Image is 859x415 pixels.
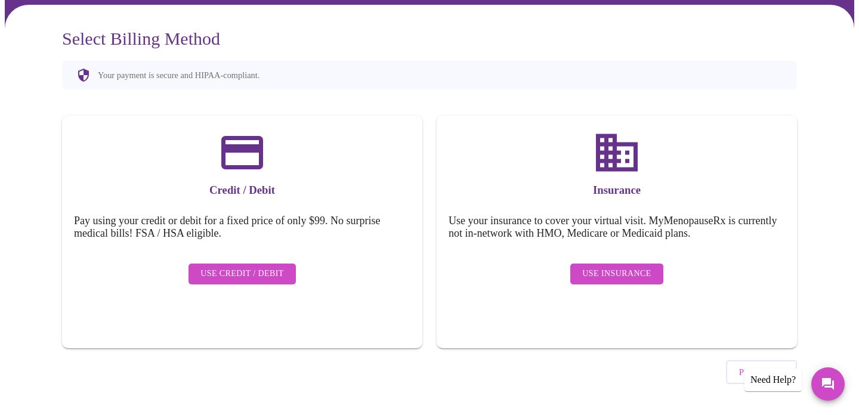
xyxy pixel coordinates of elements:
button: Previous [726,360,797,384]
h3: Credit / Debit [74,184,410,197]
span: Use Credit / Debit [200,267,284,281]
div: Need Help? [744,368,802,391]
h5: Use your insurance to cover your virtual visit. MyMenopauseRx is currently not in-network with HM... [449,215,785,240]
span: Use Insurance [582,267,651,281]
h5: Pay using your credit or debit for a fixed price of only $99. No surprise medical bills! FSA / HS... [74,215,410,240]
h3: Select Billing Method [62,29,797,49]
button: Messages [811,367,845,401]
button: Use Credit / Debit [189,264,296,284]
p: Your payment is secure and HIPAA-compliant. [98,70,259,80]
h3: Insurance [449,184,785,197]
span: Previous [739,364,784,380]
button: Use Insurance [570,264,663,284]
